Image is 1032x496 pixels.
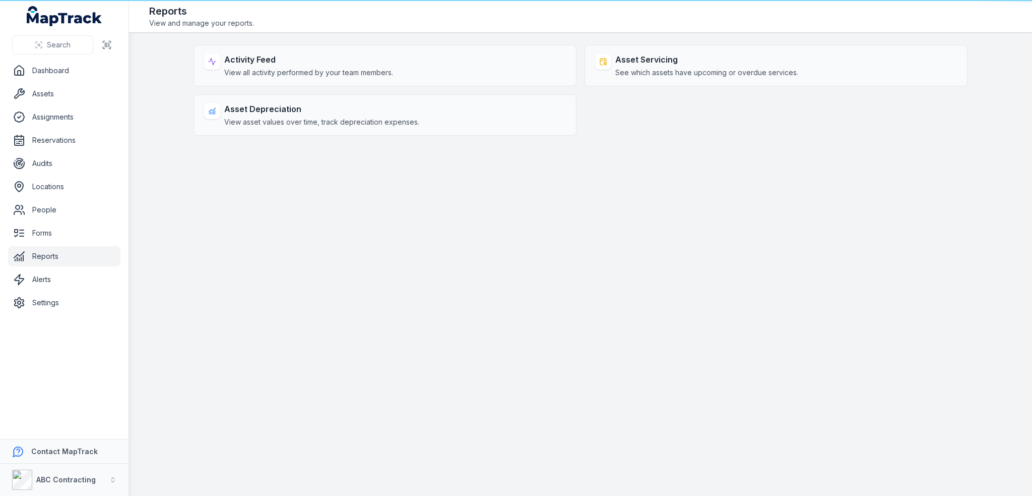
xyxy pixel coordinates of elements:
strong: ABC Contracting [36,475,96,484]
a: Activity FeedView all activity performed by your team members. [193,45,576,86]
strong: Asset Servicing [615,53,798,66]
span: View and manage your reports. [149,18,254,28]
strong: Contact MapTrack [31,447,98,456]
span: See which assets have upcoming or overdue services. [615,68,798,78]
strong: Asset Depreciation [224,103,419,115]
a: Asset ServicingSee which assets have upcoming or overdue services. [585,45,967,86]
strong: Activity Feed [224,53,393,66]
button: Search [12,35,93,54]
a: Assignments [8,107,120,127]
span: View asset values over time, track depreciation expenses. [224,117,419,127]
a: Dashboard [8,61,120,81]
h2: Reports [149,4,254,18]
a: Settings [8,293,120,313]
a: MapTrack [27,6,102,26]
a: Audits [8,153,120,174]
a: Reservations [8,130,120,150]
a: People [8,200,120,220]
a: Reports [8,246,120,266]
a: Asset DepreciationView asset values over time, track depreciation expenses. [193,94,576,136]
span: View all activity performed by your team members. [224,68,393,78]
a: Assets [8,84,120,104]
span: Search [47,40,71,50]
a: Forms [8,223,120,243]
a: Alerts [8,269,120,290]
a: Locations [8,177,120,197]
